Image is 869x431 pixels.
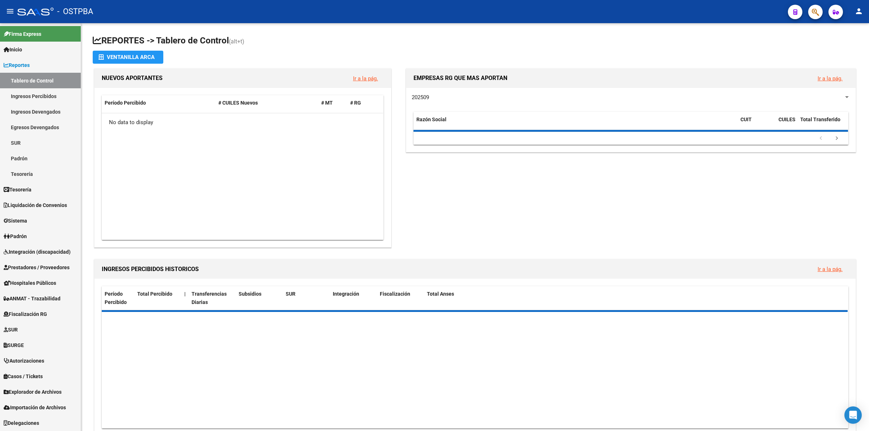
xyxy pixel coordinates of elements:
span: EMPRESAS RG QUE MAS APORTAN [413,75,507,81]
a: Ir a la pág. [353,75,378,82]
span: Liquidación de Convenios [4,201,67,209]
datatable-header-cell: # RG [347,95,376,111]
mat-icon: person [855,7,863,16]
span: # CUILES Nuevos [218,100,258,106]
datatable-header-cell: # MT [318,95,347,111]
span: Importación de Archivos [4,403,66,411]
a: go to next page [830,135,844,143]
span: SUR [286,291,295,297]
a: Ir a la pág. [818,75,843,82]
datatable-header-cell: Total Anses [424,286,841,310]
div: No data to display [102,113,383,131]
span: Período Percibido [105,100,146,106]
span: Sistema [4,217,27,225]
span: Inicio [4,46,22,54]
span: Subsidios [239,291,261,297]
span: Hospitales Públicos [4,279,56,287]
span: Fiscalización [380,291,410,297]
span: Total Transferido [800,117,840,122]
span: Integración (discapacidad) [4,248,71,256]
datatable-header-cell: Total Percibido [134,286,181,310]
span: 202509 [412,94,429,101]
span: (alt+t) [229,38,244,45]
button: Ir a la pág. [812,262,848,276]
a: go to previous page [814,135,828,143]
span: Delegaciones [4,419,39,427]
span: Razón Social [416,117,446,122]
span: - OSTPBA [57,4,93,20]
span: Período Percibido [105,291,127,305]
datatable-header-cell: # CUILES Nuevos [215,95,318,111]
span: Padrón [4,232,27,240]
span: Integración [333,291,359,297]
button: Ir a la pág. [812,72,848,85]
datatable-header-cell: Fiscalización [377,286,424,310]
a: Ir a la pág. [818,266,843,272]
span: SUR [4,326,18,334]
span: Total Percibido [137,291,172,297]
datatable-header-cell: CUIT [738,112,776,136]
span: SURGE [4,341,24,349]
span: Fiscalización RG [4,310,47,318]
h1: REPORTES -> Tablero de Control [93,35,857,47]
span: NUEVOS APORTANTES [102,75,163,81]
datatable-header-cell: Período Percibido [102,286,134,310]
span: Prestadores / Proveedores [4,263,70,271]
span: # RG [350,100,361,106]
span: Transferencias Diarias [192,291,227,305]
datatable-header-cell: Total Transferido [797,112,848,136]
datatable-header-cell: Subsidios [236,286,283,310]
span: Reportes [4,61,30,69]
datatable-header-cell: SUR [283,286,330,310]
span: # MT [321,100,333,106]
datatable-header-cell: Razón Social [413,112,738,136]
span: Casos / Tickets [4,372,43,380]
datatable-header-cell: CUILES [776,112,797,136]
span: Explorador de Archivos [4,388,62,396]
span: CUILES [778,117,795,122]
div: Ventanilla ARCA [98,51,158,64]
mat-icon: menu [6,7,14,16]
span: Autorizaciones [4,357,44,365]
span: ANMAT - Trazabilidad [4,295,60,303]
span: INGRESOS PERCIBIDOS HISTORICOS [102,266,199,272]
span: CUIT [740,117,752,122]
span: Total Anses [427,291,454,297]
div: Open Intercom Messenger [844,406,862,424]
datatable-header-cell: Transferencias Diarias [189,286,236,310]
span: | [184,291,186,297]
button: Ir a la pág. [347,72,384,85]
span: Firma Express [4,30,41,38]
datatable-header-cell: Integración [330,286,377,310]
button: Ventanilla ARCA [93,51,163,64]
span: Tesorería [4,186,32,194]
datatable-header-cell: Período Percibido [102,95,215,111]
datatable-header-cell: | [181,286,189,310]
